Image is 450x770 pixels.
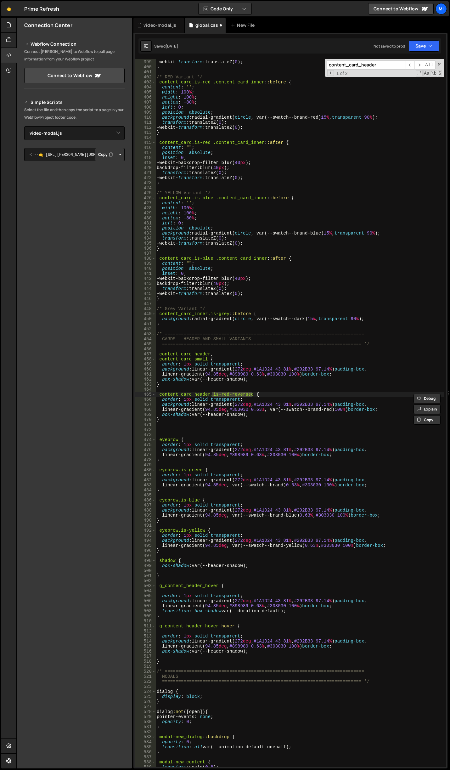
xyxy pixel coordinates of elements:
div: 418 [135,155,156,160]
h2: Simple Scripts [24,99,125,106]
div: 535 [135,745,156,750]
div: 427 [135,201,156,206]
div: 430 [135,216,156,221]
div: 420 [135,165,156,170]
div: 407 [135,100,156,105]
div: 410 [135,115,156,120]
div: 436 [135,246,156,251]
div: 472 [135,427,156,432]
div: 403 [135,80,156,85]
div: 411 [135,120,156,125]
div: 513 [135,634,156,639]
div: 533 [135,734,156,739]
div: 449 [135,311,156,316]
div: 537 [135,755,156,760]
div: 512 [135,629,156,634]
div: global.css [195,22,218,28]
div: 493 [135,533,156,538]
div: 485 [135,493,156,498]
div: 429 [135,211,156,216]
div: 425 [135,190,156,195]
div: 538 [135,760,156,765]
div: 468 [135,407,156,412]
h2: Webflow Connection [24,40,125,48]
div: Mi [436,3,447,14]
a: 🤙 [1,1,17,16]
div: 470 [135,417,156,422]
div: 520 [135,669,156,674]
div: 423 [135,180,156,185]
div: 441 [135,271,156,276]
p: Select the file and then copy the script to a page in your Webflow Project footer code. [24,106,125,121]
div: 481 [135,473,156,478]
div: 531 [135,724,156,729]
div: 524 [135,689,156,694]
iframe: YouTube video player [24,172,125,228]
div: 467 [135,402,156,407]
div: 409 [135,110,156,115]
div: 445 [135,291,156,296]
div: 466 [135,397,156,402]
button: Explain [413,405,441,414]
div: 489 [135,513,156,518]
div: 460 [135,367,156,372]
div: 529 [135,714,156,719]
button: Copy [95,148,116,161]
div: 498 [135,558,156,563]
div: Not saved to prod [374,43,405,49]
div: 474 [135,437,156,442]
div: 419 [135,160,156,165]
button: Save [409,40,439,52]
div: 450 [135,316,156,321]
span: ​ [406,60,414,70]
div: 424 [135,185,156,190]
div: 528 [135,709,156,714]
div: 487 [135,503,156,508]
div: 428 [135,206,156,211]
div: 465 [135,392,156,397]
div: 415 [135,140,156,145]
div: 479 [135,462,156,467]
div: 417 [135,150,156,155]
div: 444 [135,286,156,291]
input: Search for [327,60,406,70]
div: Button group with nested dropdown [95,148,125,161]
div: 508 [135,609,156,614]
span: Search In Selection [438,70,442,76]
span: Alt-Enter [423,60,436,70]
div: 469 [135,412,156,417]
a: Connect to Webflow [24,68,125,83]
div: 488 [135,508,156,513]
div: 484 [135,488,156,493]
div: 532 [135,729,156,734]
textarea: <!--🤙 [URL][PERSON_NAME][DOMAIN_NAME]> <script>document.addEventListener("DOMContentLoaded", func... [24,148,125,161]
div: 437 [135,251,156,256]
div: 497 [135,553,156,558]
div: 478 [135,457,156,462]
div: 492 [135,528,156,533]
div: Prime Refresh [24,5,59,13]
a: Connect to Webflow [368,3,434,14]
div: 461 [135,372,156,377]
div: 421 [135,170,156,175]
div: 510 [135,619,156,624]
div: 519 [135,664,156,669]
div: 408 [135,105,156,110]
div: 518 [135,659,156,664]
div: 402 [135,75,156,80]
div: 447 [135,301,156,306]
div: 517 [135,654,156,659]
div: 404 [135,85,156,90]
div: 416 [135,145,156,150]
div: 509 [135,614,156,619]
button: Code Only [199,3,251,14]
div: 475 [135,442,156,447]
div: 434 [135,236,156,241]
div: 414 [135,135,156,140]
div: Saved [154,43,178,49]
div: 439 [135,261,156,266]
div: 446 [135,296,156,301]
span: RegExp Search [416,70,423,76]
div: 539 [135,765,156,770]
div: 399 [135,59,156,65]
